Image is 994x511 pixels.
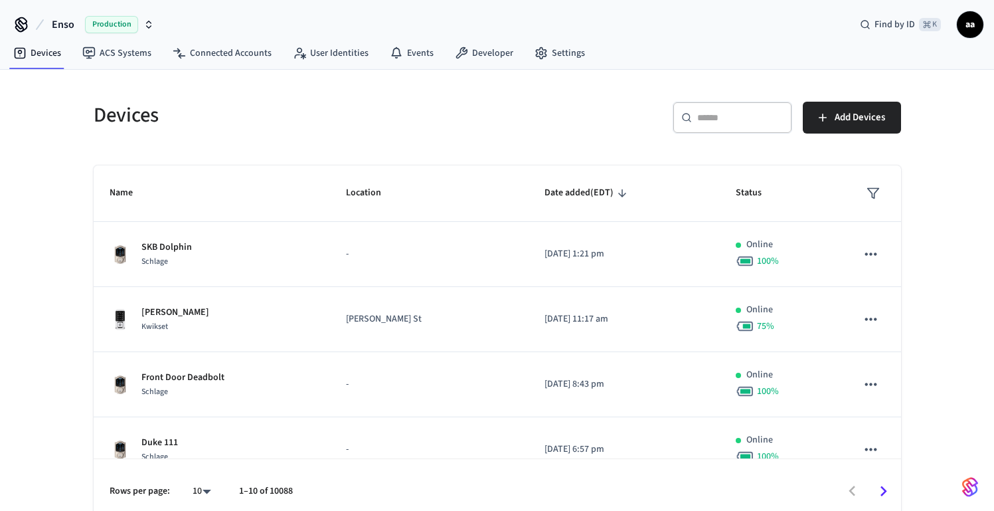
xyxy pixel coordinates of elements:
span: aa [958,13,982,37]
img: Schlage Sense Smart Deadbolt with Camelot Trim, Front [110,439,131,460]
button: aa [957,11,983,38]
a: User Identities [282,41,379,65]
p: - [346,247,513,261]
p: Online [746,368,773,382]
a: ACS Systems [72,41,162,65]
div: Find by ID⌘ K [849,13,952,37]
p: 1–10 of 10088 [239,484,293,498]
span: Status [736,183,779,203]
span: Location [346,183,398,203]
a: Settings [524,41,596,65]
img: Schlage Sense Smart Deadbolt with Camelot Trim, Front [110,374,131,395]
span: Name [110,183,150,203]
a: Developer [444,41,524,65]
span: Schlage [141,386,168,397]
p: Online [746,238,773,252]
a: Devices [3,41,72,65]
p: Online [746,433,773,447]
p: [DATE] 1:21 pm [544,247,704,261]
h5: Devices [94,102,489,129]
div: 10 [186,482,218,501]
span: Schlage [141,451,168,462]
a: Connected Accounts [162,41,282,65]
p: - [346,377,513,391]
img: Schlage Sense Smart Deadbolt with Camelot Trim, Front [110,244,131,265]
span: 100 % [757,255,779,268]
button: Go to next page [868,476,899,507]
span: Enso [52,17,74,33]
p: Rows per page: [110,484,170,498]
p: [DATE] 11:17 am [544,312,704,326]
span: Kwikset [141,321,168,332]
p: [PERSON_NAME] [141,306,209,320]
button: Add Devices [803,102,901,134]
span: Add Devices [835,109,885,126]
p: SKB Dolphin [141,241,192,255]
span: 75 % [757,320,774,333]
span: Production [85,16,138,33]
p: [DATE] 6:57 pm [544,443,704,457]
p: [PERSON_NAME] St [346,312,513,326]
span: 100 % [757,385,779,398]
img: SeamLogoGradient.69752ec5.svg [962,476,978,498]
p: Online [746,303,773,317]
p: Duke 111 [141,436,178,450]
p: Front Door Deadbolt [141,371,224,385]
span: Schlage [141,256,168,267]
img: Kwikset Halo Touchscreen Wifi Enabled Smart Lock, Polished Chrome, Front [110,309,131,330]
span: 100 % [757,450,779,463]
p: - [346,443,513,457]
a: Events [379,41,444,65]
p: [DATE] 8:43 pm [544,377,704,391]
span: Date added(EDT) [544,183,631,203]
span: ⌘ K [919,18,941,31]
span: Find by ID [874,18,915,31]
